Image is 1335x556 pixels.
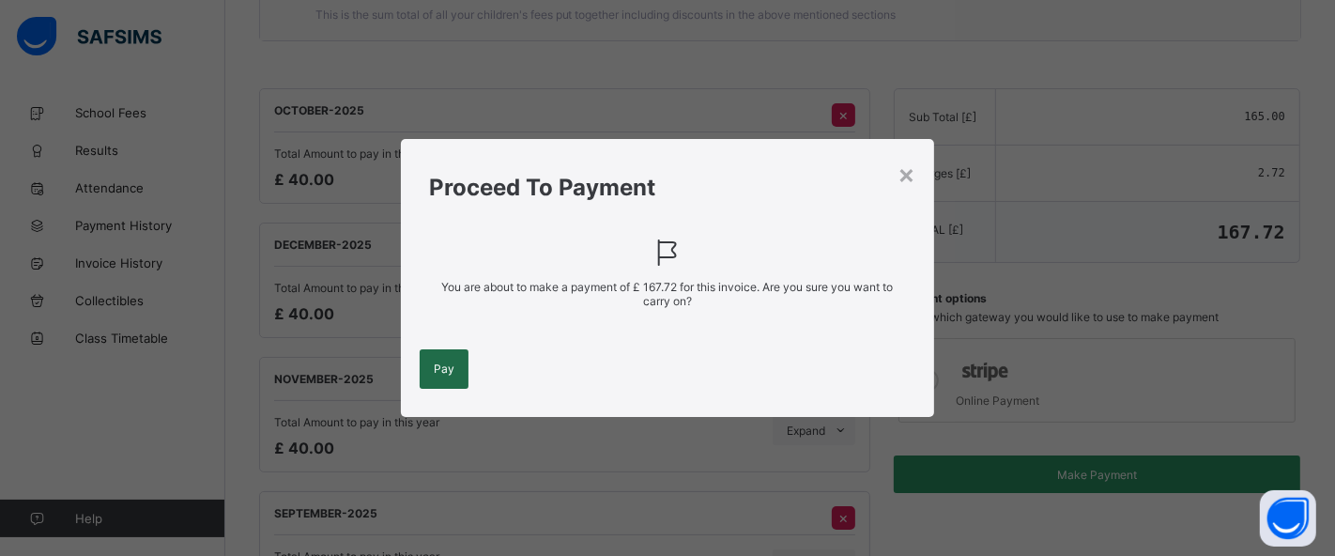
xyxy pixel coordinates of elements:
span: Pay [434,362,454,376]
span: £ 167.72 [633,280,677,294]
button: Open asap [1260,490,1316,547]
span: You are about to make a payment of for this invoice. Are you sure you want to carry on? [429,280,907,308]
h1: Proceed To Payment [429,174,907,201]
div: × [898,158,915,190]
